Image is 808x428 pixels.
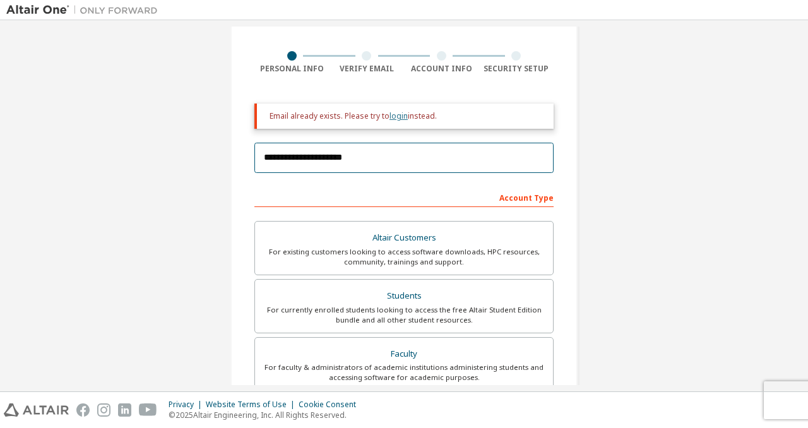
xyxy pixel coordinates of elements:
div: Verify Email [330,64,405,74]
div: For faculty & administrators of academic institutions administering students and accessing softwa... [263,362,545,383]
p: © 2025 Altair Engineering, Inc. All Rights Reserved. [169,410,364,420]
div: Website Terms of Use [206,400,299,410]
div: Faculty [263,345,545,363]
div: Security Setup [479,64,554,74]
div: Students [263,287,545,305]
div: For existing customers looking to access software downloads, HPC resources, community, trainings ... [263,247,545,267]
div: Altair Customers [263,229,545,247]
img: Altair One [6,4,164,16]
div: Account Type [254,187,554,207]
div: Personal Info [254,64,330,74]
img: instagram.svg [97,403,110,417]
img: altair_logo.svg [4,403,69,417]
div: Email already exists. Please try to instead. [270,111,544,121]
div: Cookie Consent [299,400,364,410]
div: Account Info [404,64,479,74]
img: facebook.svg [76,403,90,417]
a: login [389,110,408,121]
img: youtube.svg [139,403,157,417]
div: For currently enrolled students looking to access the free Altair Student Edition bundle and all ... [263,305,545,325]
div: Privacy [169,400,206,410]
img: linkedin.svg [118,403,131,417]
